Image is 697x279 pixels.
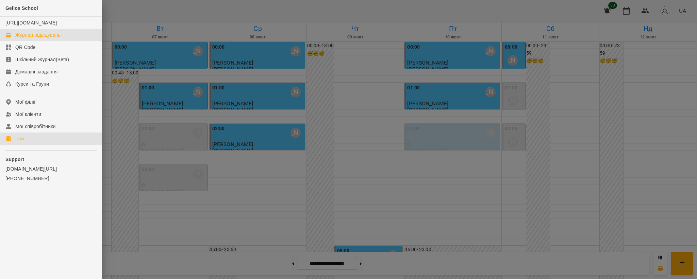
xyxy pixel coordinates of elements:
[15,81,49,87] div: Курси та Групи
[15,135,24,142] div: Ігри
[15,99,35,105] div: Мої філії
[15,123,56,130] div: Мої співробітники
[15,68,57,75] div: Домашні завдання
[15,32,61,38] div: Журнал відвідувань
[5,175,96,182] a: [PHONE_NUMBER]
[5,20,57,25] a: [URL][DOMAIN_NAME]
[5,156,96,163] p: Support
[5,5,38,11] span: Gelios School
[15,44,36,51] div: QR Code
[5,165,96,172] a: [DOMAIN_NAME][URL]
[15,111,41,118] div: Мої клієнти
[15,56,69,63] div: Шкільний Журнал(Beta)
